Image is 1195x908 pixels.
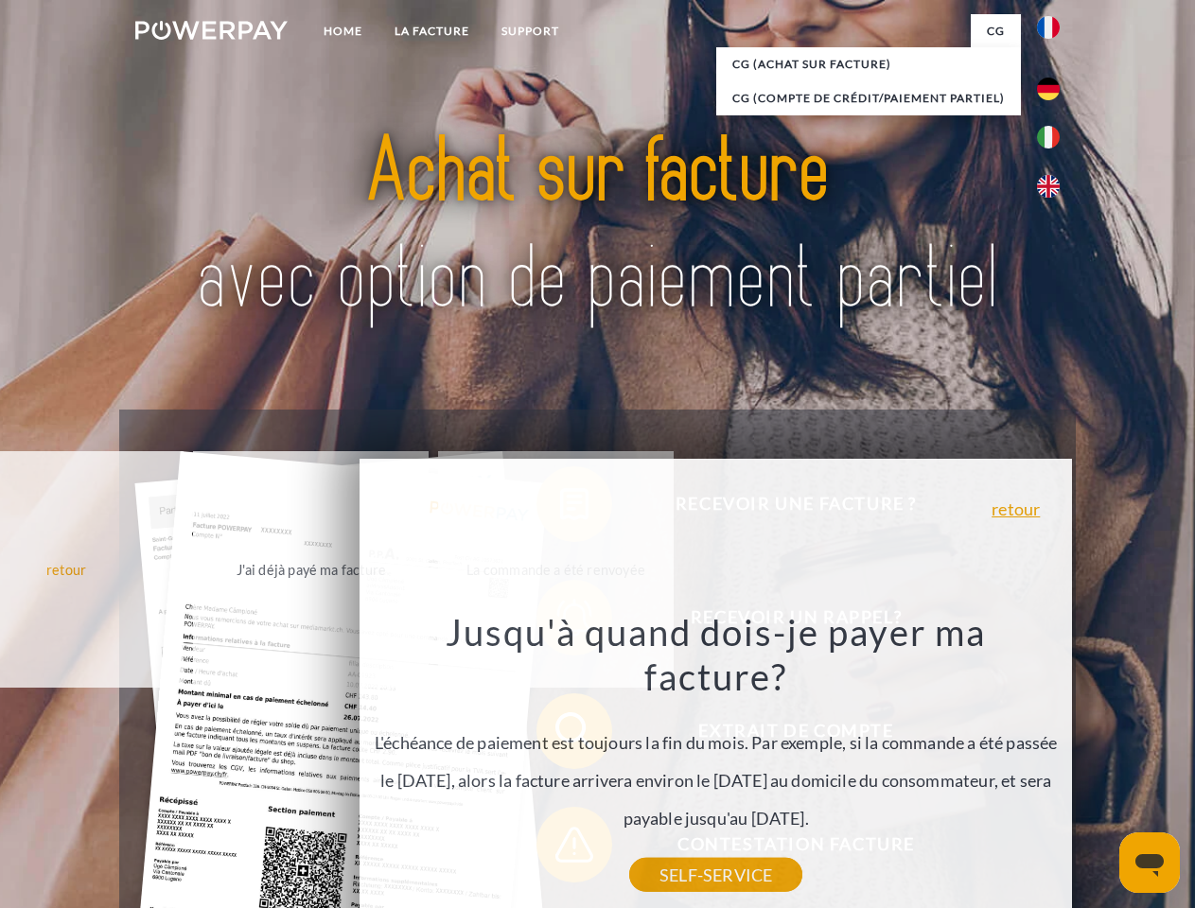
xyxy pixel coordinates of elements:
img: title-powerpay_fr.svg [181,91,1014,362]
div: J'ai déjà payé ma facture [204,556,417,582]
iframe: Bouton de lancement de la fenêtre de messagerie [1119,832,1180,893]
img: de [1037,78,1060,100]
a: CG [971,14,1021,48]
img: fr [1037,16,1060,39]
a: CG (Compte de crédit/paiement partiel) [716,81,1021,115]
img: en [1037,175,1060,198]
h3: Jusqu'à quand dois-je payer ma facture? [371,609,1062,700]
a: LA FACTURE [378,14,485,48]
a: retour [992,500,1040,517]
img: logo-powerpay-white.svg [135,21,288,40]
a: SELF-SERVICE [629,858,802,892]
a: Home [308,14,378,48]
a: CG (achat sur facture) [716,47,1021,81]
div: L'échéance de paiement est toujours la fin du mois. Par exemple, si la commande a été passée le [... [371,609,1062,875]
img: it [1037,126,1060,148]
a: Support [485,14,575,48]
